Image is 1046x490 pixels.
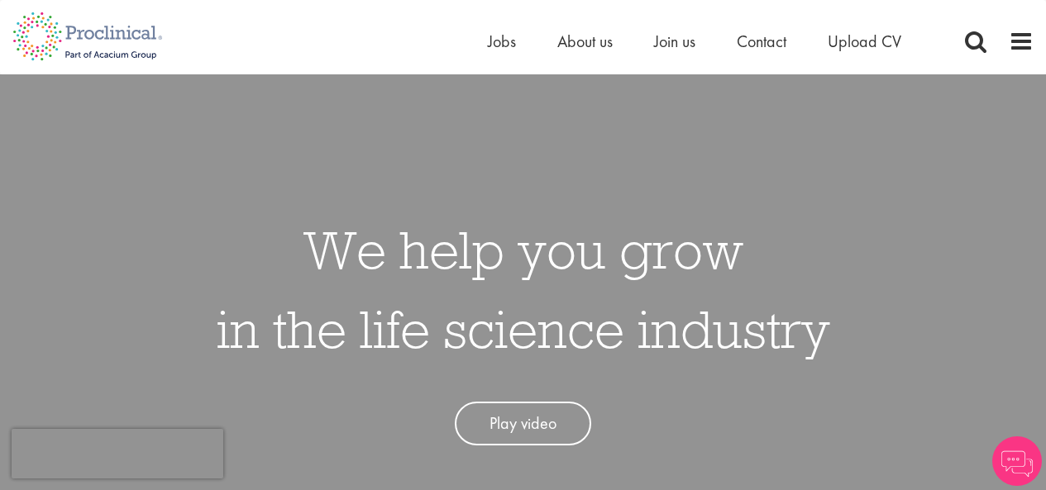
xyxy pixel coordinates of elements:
img: Chatbot [992,436,1042,486]
h1: We help you grow in the life science industry [217,210,830,369]
a: Upload CV [828,31,901,52]
a: Jobs [488,31,516,52]
a: Contact [737,31,786,52]
a: About us [557,31,613,52]
a: Join us [654,31,695,52]
a: Play video [455,402,591,445]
